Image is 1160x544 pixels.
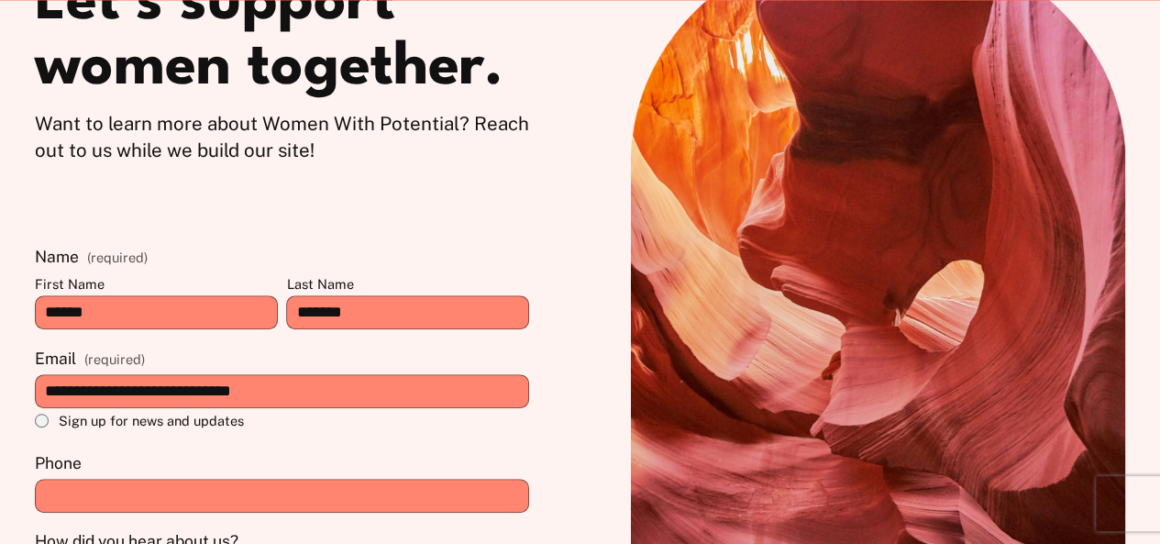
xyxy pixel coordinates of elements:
div: Last Name [286,275,529,295]
span: Phone [35,452,82,475]
span: (required) [87,251,148,264]
span: Name [35,246,79,269]
span: Email [35,348,76,371]
span: Sign up for news and updates [59,412,244,430]
span: (required) [84,350,145,369]
div: First Name [35,275,278,295]
input: Sign up for news and updates [35,414,49,427]
p: Want to learn more about Women With Potential? Reach out to us while we build our site! [35,111,529,164]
